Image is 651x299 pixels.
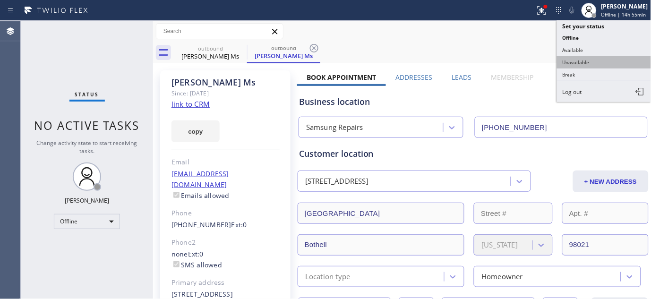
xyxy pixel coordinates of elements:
[34,118,140,133] span: No active tasks
[156,24,283,39] input: Search
[175,52,246,60] div: [PERSON_NAME] Ms
[171,260,222,269] label: SMS allowed
[231,220,247,229] span: Ext: 0
[248,44,319,51] div: outbound
[481,271,523,282] div: Homeowner
[175,42,246,63] div: Julia Ms
[601,2,648,10] div: [PERSON_NAME]
[171,169,229,189] a: [EMAIL_ADDRESS][DOMAIN_NAME]
[37,139,137,155] span: Change activity state to start receiving tasks.
[188,249,204,258] span: Ext: 0
[307,73,377,82] label: Book Appointment
[248,51,319,60] div: [PERSON_NAME] Ms
[298,203,464,224] input: Address
[173,192,180,198] input: Emails allowed
[298,234,464,256] input: City
[171,277,280,288] div: Primary address
[171,157,280,168] div: Email
[171,208,280,219] div: Phone
[173,261,180,267] input: SMS allowed
[54,214,120,229] div: Offline
[248,42,319,62] div: Julia Ms
[171,191,230,200] label: Emails allowed
[573,171,649,192] button: + NEW ADDRESS
[171,88,280,99] div: Since: [DATE]
[305,271,351,282] div: Location type
[299,147,647,160] div: Customer location
[305,176,368,187] div: [STREET_ADDRESS]
[171,249,280,271] div: none
[601,11,646,18] span: Offline | 14h 55min
[565,4,579,17] button: Mute
[299,95,647,108] div: Business location
[562,234,649,256] input: ZIP
[475,117,647,138] input: Phone Number
[171,220,231,229] a: [PHONE_NUMBER]
[75,91,99,98] span: Status
[474,203,553,224] input: Street #
[562,203,649,224] input: Apt. #
[491,73,534,82] label: Membership
[171,120,220,142] button: copy
[171,237,280,248] div: Phone2
[171,99,210,109] a: link to CRM
[306,122,363,133] div: Samsung Repairs
[171,77,280,88] div: [PERSON_NAME] Ms
[175,45,246,52] div: outbound
[396,73,433,82] label: Addresses
[452,73,472,82] label: Leads
[65,196,109,205] div: [PERSON_NAME]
